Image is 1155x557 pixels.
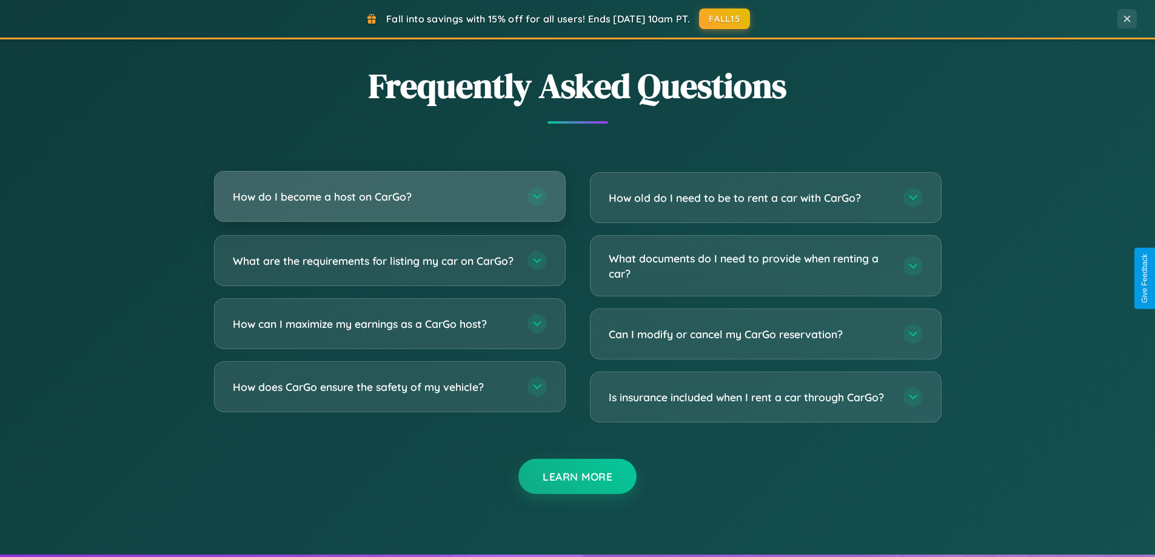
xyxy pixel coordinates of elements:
[609,190,891,205] h3: How old do I need to be to rent a car with CarGo?
[609,251,891,281] h3: What documents do I need to provide when renting a car?
[609,327,891,342] h3: Can I modify or cancel my CarGo reservation?
[233,253,515,268] h3: What are the requirements for listing my car on CarGo?
[609,390,891,405] h3: Is insurance included when I rent a car through CarGo?
[233,379,515,395] h3: How does CarGo ensure the safety of my vehicle?
[386,13,690,25] span: Fall into savings with 15% off for all users! Ends [DATE] 10am PT.
[233,316,515,332] h3: How can I maximize my earnings as a CarGo host?
[233,189,515,204] h3: How do I become a host on CarGo?
[1140,254,1149,303] div: Give Feedback
[518,459,637,494] button: Learn More
[699,8,750,29] button: FALL15
[214,62,942,109] h2: Frequently Asked Questions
